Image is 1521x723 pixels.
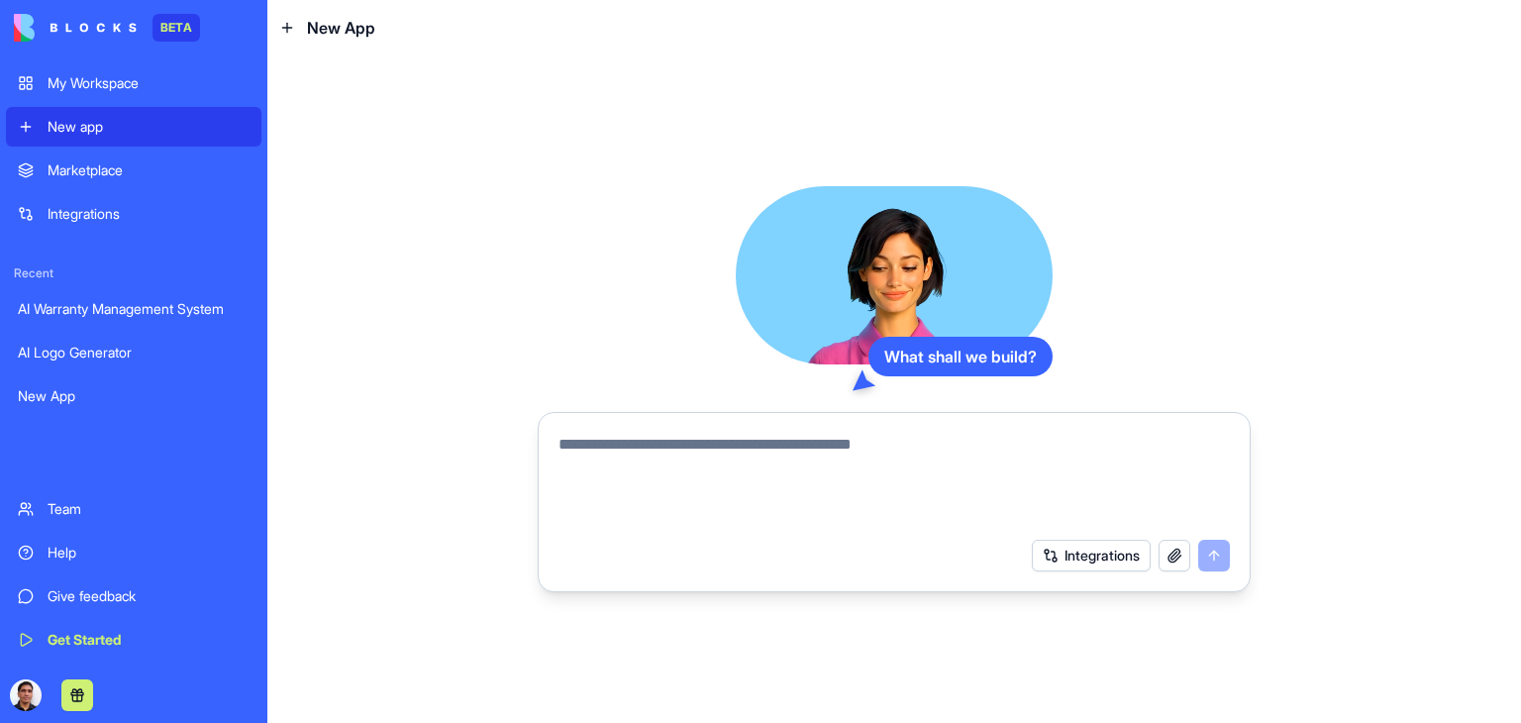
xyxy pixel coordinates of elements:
div: Team [48,499,250,519]
div: My Workspace [48,73,250,93]
div: Help [48,543,250,563]
div: Give feedback [48,586,250,606]
a: Give feedback [6,576,261,616]
a: AI Logo Generator [6,333,261,372]
a: New App [6,376,261,416]
button: Integrations [1032,540,1151,571]
a: New app [6,107,261,147]
span: New App [307,16,375,40]
span: Recent [6,265,261,281]
div: Get Started [48,630,250,650]
div: New App [18,386,250,406]
div: AI Warranty Management System [18,299,250,319]
a: AI Warranty Management System [6,289,261,329]
div: Marketplace [48,160,250,180]
a: My Workspace [6,63,261,103]
a: Marketplace [6,151,261,190]
a: Help [6,533,261,572]
img: ACg8ocJkteLRu77GYGHQ_URDq7Yjr2K24YhktYo-bqfhJW1nilP-wD1F=s96-c [10,679,42,711]
a: BETA [14,14,200,42]
div: New app [48,117,250,137]
div: Integrations [48,204,250,224]
img: logo [14,14,137,42]
a: Get Started [6,620,261,660]
a: Team [6,489,261,529]
div: BETA [152,14,200,42]
a: Integrations [6,194,261,234]
div: What shall we build? [868,337,1053,376]
div: AI Logo Generator [18,343,250,362]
